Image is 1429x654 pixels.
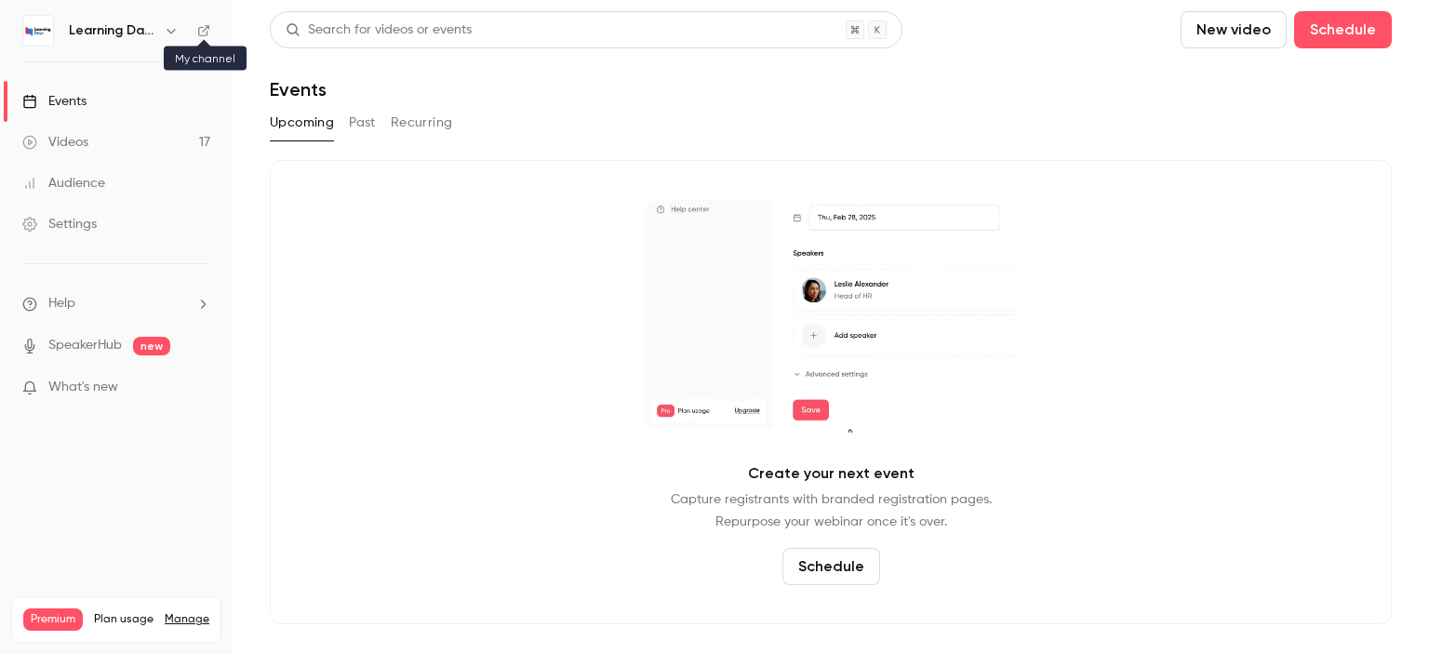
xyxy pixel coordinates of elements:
[52,30,91,45] div: v 4.0.25
[69,21,156,40] h6: Learning Days
[133,337,170,355] span: new
[391,108,453,138] button: Recurring
[165,612,209,627] a: Manage
[270,78,327,100] h1: Events
[1181,11,1287,48] button: New video
[748,462,915,485] p: Create your next event
[286,20,472,40] div: Search for videos or events
[48,336,122,355] a: SpeakerHub
[232,110,285,122] div: Mots-clés
[22,215,97,234] div: Settings
[22,174,105,193] div: Audience
[94,612,154,627] span: Plan usage
[782,548,880,585] button: Schedule
[1294,11,1392,48] button: Schedule
[23,16,53,46] img: Learning Days
[22,133,88,152] div: Videos
[22,294,210,314] li: help-dropdown-opener
[671,488,992,533] p: Capture registrants with branded registration pages. Repurpose your webinar once it's over.
[48,48,210,63] div: Domaine: [DOMAIN_NAME]
[96,110,143,122] div: Domaine
[22,92,87,111] div: Events
[270,108,334,138] button: Upcoming
[23,608,83,631] span: Premium
[211,108,226,123] img: tab_keywords_by_traffic_grey.svg
[48,294,75,314] span: Help
[30,30,45,45] img: logo_orange.svg
[75,108,90,123] img: tab_domain_overview_orange.svg
[30,48,45,63] img: website_grey.svg
[48,378,118,397] span: What's new
[349,108,376,138] button: Past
